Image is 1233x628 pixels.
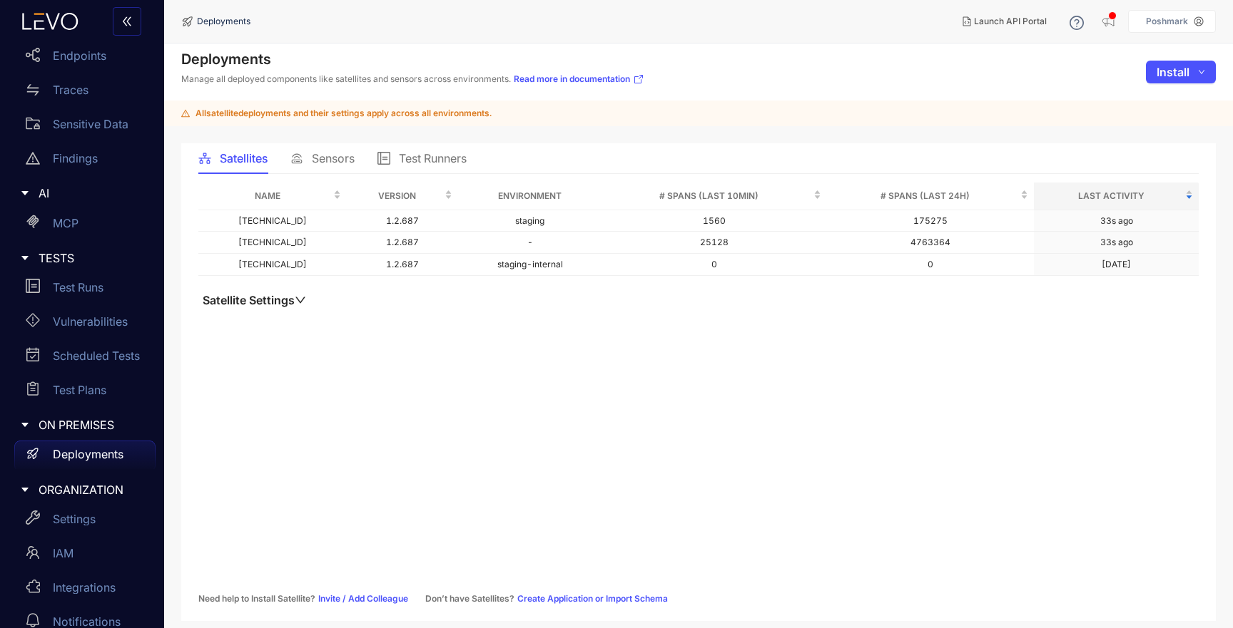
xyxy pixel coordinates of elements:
[9,475,156,505] div: ORGANIZATION
[913,215,948,226] span: 175275
[910,237,950,247] span: 4763364
[20,420,30,430] span: caret-right
[1100,237,1133,247] div: 33s ago
[14,76,156,110] a: Traces
[458,254,602,276] td: staging-internal
[312,152,355,165] span: Sensors
[703,215,726,226] span: 1560
[9,410,156,440] div: ON PREMISES
[458,210,602,232] td: staging
[20,485,30,495] span: caret-right
[711,259,717,269] span: 0
[514,73,644,85] a: Read more in documentation
[53,118,128,130] p: Sensitive Data
[14,376,156,410] a: Test Plans
[1146,61,1216,83] button: Installdown
[39,483,144,496] span: ORGANIZATION
[347,210,458,232] td: 1.2.687
[197,16,250,26] span: Deployments
[827,182,1034,210] th: # Spans (last 24h)
[53,49,106,62] p: Endpoints
[181,109,190,118] span: warning
[181,51,644,68] h4: Deployments
[53,83,88,96] p: Traces
[39,187,144,200] span: AI
[198,210,347,232] td: [TECHNICAL_ID]
[198,254,347,276] td: [TECHNICAL_ID]
[607,188,811,204] span: # Spans (last 10min)
[700,237,729,247] span: 25128
[425,594,514,604] span: Don’t have Satellites?
[951,10,1058,33] button: Launch API Portal
[14,539,156,573] a: IAM
[39,418,144,431] span: ON PREMISES
[399,152,467,165] span: Test Runners
[26,83,40,97] span: swap
[14,273,156,307] a: Test Runs
[14,441,156,475] a: Deployments
[20,253,30,263] span: caret-right
[347,182,458,210] th: Version
[458,182,602,210] th: Environment
[14,209,156,243] a: MCP
[14,341,156,376] a: Scheduled Tests
[181,73,644,85] p: Manage all deployed components like satellites and sensors across environments.
[833,188,1018,204] span: # Spans (last 24h)
[113,7,141,36] button: double-left
[347,254,458,276] td: 1.2.687
[53,384,106,396] p: Test Plans
[53,448,123,460] p: Deployments
[26,151,40,165] span: warning
[53,217,78,230] p: MCP
[53,315,128,328] p: Vulnerabilities
[198,182,347,210] th: Name
[39,252,144,264] span: TESTS
[14,505,156,539] a: Settings
[318,594,408,604] a: Invite / Add Colleague
[602,182,827,210] th: # Spans (last 10min)
[198,594,315,604] span: Need help to Install Satellite?
[1102,259,1131,269] div: [DATE]
[53,615,121,628] p: Notifications
[53,349,140,362] p: Scheduled Tests
[53,152,98,165] p: Findings
[20,188,30,198] span: caret-right
[26,545,40,560] span: team
[974,16,1047,26] span: Launch API Portal
[1198,68,1205,76] span: down
[1100,216,1133,226] div: 33s ago
[1157,66,1189,78] span: Install
[9,178,156,208] div: AI
[295,294,306,306] span: down
[517,594,668,604] a: Create Application or Import Schema
[14,144,156,178] a: Findings
[204,188,330,204] span: Name
[347,232,458,254] td: 1.2.687
[9,243,156,273] div: TESTS
[53,581,116,594] p: Integrations
[198,293,310,307] button: Satellite Settingsdown
[928,259,933,269] span: 0
[196,108,492,118] span: All satellite deployments and their settings apply across all environments.
[14,110,156,144] a: Sensitive Data
[14,573,156,607] a: Integrations
[352,188,442,204] span: Version
[198,232,347,254] td: [TECHNICAL_ID]
[1146,16,1188,26] p: Poshmark
[121,16,133,29] span: double-left
[53,513,96,525] p: Settings
[53,547,73,560] p: IAM
[14,307,156,341] a: Vulnerabilities
[220,152,268,165] span: Satellites
[53,281,103,294] p: Test Runs
[14,41,156,76] a: Endpoints
[458,232,602,254] td: -
[1040,188,1182,204] span: Last Activity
